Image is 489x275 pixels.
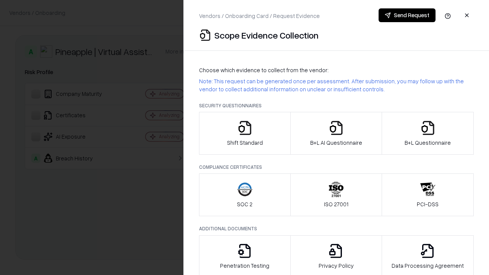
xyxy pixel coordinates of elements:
button: ISO 27001 [290,173,382,216]
p: Penetration Testing [220,262,269,270]
p: Additional Documents [199,225,474,232]
p: Vendors / Onboarding Card / Request Evidence [199,12,320,20]
button: PCI-DSS [382,173,474,216]
button: B+L AI Questionnaire [290,112,382,155]
button: SOC 2 [199,173,291,216]
p: Shift Standard [227,139,263,147]
p: SOC 2 [237,200,253,208]
p: ISO 27001 [324,200,348,208]
button: Shift Standard [199,112,291,155]
p: B+L AI Questionnaire [310,139,362,147]
p: B+L Questionnaire [405,139,451,147]
button: B+L Questionnaire [382,112,474,155]
p: Choose which evidence to collect from the vendor: [199,66,474,74]
p: Compliance Certificates [199,164,474,170]
p: Scope Evidence Collection [214,29,319,41]
p: PCI-DSS [417,200,439,208]
p: Privacy Policy [319,262,354,270]
p: Note: This request can be generated once per assessment. After submission, you may follow up with... [199,77,474,93]
p: Security Questionnaires [199,102,474,109]
button: Send Request [379,8,436,22]
p: Data Processing Agreement [392,262,464,270]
